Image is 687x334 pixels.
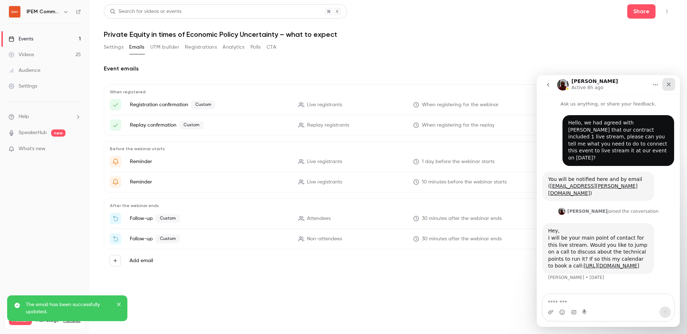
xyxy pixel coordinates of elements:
[9,67,40,74] div: Audience
[185,41,217,53] button: Registrations
[156,214,180,223] span: Custom
[110,213,667,224] li: Thanks for attending {{ event_name }}
[110,203,667,208] p: After the webinar ends
[19,129,47,137] a: SpeakerHub
[9,51,34,58] div: Videos
[130,257,153,264] label: Add email
[130,235,290,243] p: Follow-up
[422,178,507,186] span: 10 minutes before the webinar starts
[223,41,245,53] button: Analytics
[627,4,656,19] button: Share
[307,178,342,186] span: Live registrants
[51,129,65,137] span: new
[422,101,499,109] span: When registering for the webinar
[110,156,667,167] li: Get Ready for '{{ event_name }}' tomorrow!
[110,176,667,188] li: {{ event_name }} is about to go live
[104,41,123,53] button: Settings
[129,41,144,53] button: Emails
[307,235,342,243] span: Non-attendees
[422,235,502,243] span: 30 minutes after the webinar ends
[156,235,180,243] span: Custom
[150,41,179,53] button: UTM builder
[250,41,261,53] button: Polls
[110,146,667,152] p: Before the webinar starts
[9,6,20,18] img: IPEM Community
[72,146,81,152] iframe: Noticeable Trigger
[104,30,673,39] h1: Private Equity in times of Economic Policy Uncertainty – what to expect
[130,121,290,129] p: Replay confirmation
[19,113,29,121] span: Help
[26,8,60,15] h6: IPEM Community
[110,119,667,131] li: Here's your access link to {{ event_name }}!
[422,215,502,222] span: 30 minutes after the webinar ends
[267,41,276,53] button: CTA
[9,35,33,43] div: Events
[104,64,673,73] h2: Event emails
[130,178,290,186] p: Reminder
[307,215,331,222] span: Attendees
[191,100,215,109] span: Custom
[110,8,181,15] div: Search for videos or events
[422,122,494,129] span: When registering for the replay
[307,158,342,166] span: Live registrants
[130,100,290,109] p: Registration confirmation
[110,89,667,95] p: When registered
[9,83,37,90] div: Settings
[110,233,667,245] li: Watch the replay of {{ event_name }}
[110,99,667,110] li: Thank you for registering to {{ event_name }}!
[422,158,494,166] span: 1 day before the webinar starts
[130,214,290,223] p: Follow-up
[537,75,680,327] iframe: Intercom live chat
[19,145,45,153] span: What's new
[307,101,342,109] span: Live registrants
[26,301,112,315] p: The email has been successfully updated.
[179,121,204,129] span: Custom
[307,122,349,129] span: Replay registrants
[9,113,81,121] li: help-dropdown-opener
[117,301,122,310] button: close
[130,158,290,165] p: Reminder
